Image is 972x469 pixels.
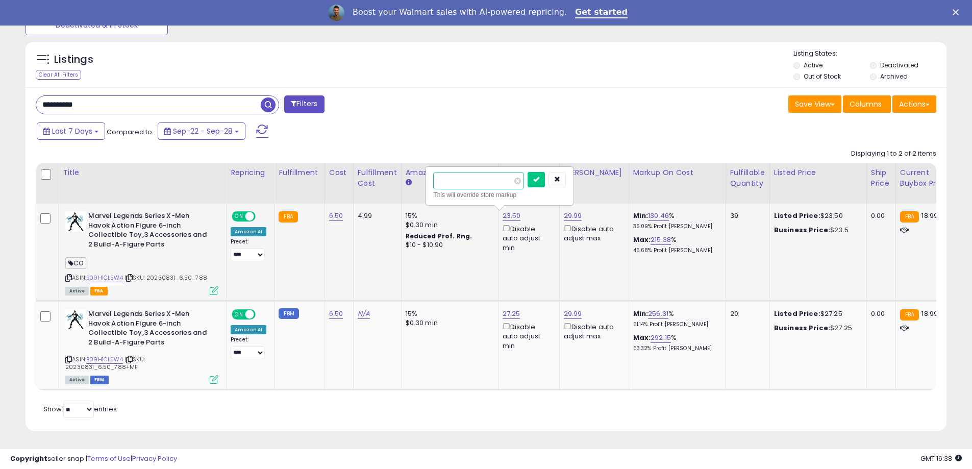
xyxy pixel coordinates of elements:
[633,235,651,244] b: Max:
[892,95,936,113] button: Actions
[575,7,628,18] a: Get started
[564,211,582,221] a: 29.99
[358,309,370,319] a: N/A
[880,61,918,69] label: Deactivated
[503,321,552,351] div: Disable auto adjust min
[730,211,762,220] div: 39
[329,309,343,319] a: 6.50
[633,321,718,328] p: 61.14% Profit [PERSON_NAME]
[63,167,222,178] div: Title
[158,122,245,140] button: Sep-22 - Sep-28
[65,287,89,295] span: All listings currently available for purchase on Amazon
[87,454,131,463] a: Terms of Use
[43,404,117,414] span: Show: entries
[633,235,718,254] div: %
[871,309,888,318] div: 0.00
[406,232,472,240] b: Reduced Prof. Rng.
[233,310,245,319] span: ON
[10,454,177,464] div: seller snap | |
[36,70,81,80] div: Clear All Filters
[65,257,86,269] span: CO
[900,211,919,223] small: FBA
[10,454,47,463] strong: Copyright
[900,309,919,320] small: FBA
[406,178,412,187] small: Amazon Fees.
[850,99,882,109] span: Columns
[231,325,266,334] div: Amazon AI
[564,167,625,178] div: [PERSON_NAME]
[629,163,726,204] th: The percentage added to the cost of goods (COGS) that forms the calculator for Min & Max prices.
[406,318,490,328] div: $0.30 min
[254,212,270,221] span: OFF
[124,274,207,282] span: | SKU: 20230831_6.50_788
[329,167,349,178] div: Cost
[633,333,718,352] div: %
[86,274,123,282] a: B09H1CL5W4
[433,190,566,200] div: This will override store markup
[358,211,393,220] div: 4.99
[804,72,841,81] label: Out of Stock
[774,323,830,333] b: Business Price:
[633,309,718,328] div: %
[254,310,270,319] span: OFF
[503,309,520,319] a: 27.25
[353,7,567,17] div: Boost your Walmart sales with AI-powered repricing.
[564,321,621,341] div: Disable auto adjust max
[774,167,862,178] div: Listed Price
[406,167,494,178] div: Amazon Fees
[648,211,669,221] a: 130.46
[284,95,324,113] button: Filters
[774,226,859,235] div: $23.5
[921,309,938,318] span: 18.99
[88,309,212,350] b: Marvel Legends Series X-Men Havok Action Figure 6-inch Collectible Toy,3 Accessories and 2 Build-...
[880,72,908,81] label: Archived
[774,324,859,333] div: $27.25
[65,309,218,383] div: ASIN:
[730,309,762,318] div: 20
[406,220,490,230] div: $0.30 min
[633,211,718,230] div: %
[279,167,320,178] div: Fulfillment
[107,127,154,137] span: Compared to:
[651,333,671,343] a: 292.15
[329,211,343,221] a: 6.50
[564,223,621,243] div: Disable auto adjust max
[900,167,953,189] div: Current Buybox Price
[328,5,344,21] img: Profile image for Adrian
[774,211,820,220] b: Listed Price:
[633,211,649,220] b: Min:
[90,376,109,384] span: FBM
[633,333,651,342] b: Max:
[503,211,521,221] a: 23.50
[774,309,859,318] div: $27.25
[633,247,718,254] p: 46.68% Profit [PERSON_NAME]
[633,309,649,318] b: Min:
[406,309,490,318] div: 15%
[279,211,297,223] small: FBA
[54,53,93,67] h5: Listings
[953,9,963,15] div: Close
[86,355,123,364] a: B09H1CL5W4
[648,309,668,319] a: 256.31
[774,309,820,318] b: Listed Price:
[774,211,859,220] div: $23.50
[231,227,266,236] div: Amazon AI
[65,355,145,371] span: | SKU: 20230831_6.50_788+MF
[843,95,891,113] button: Columns
[65,376,89,384] span: All listings currently available for purchase on Amazon
[233,212,245,221] span: ON
[651,235,671,245] a: 215.38
[730,167,765,189] div: Fulfillable Quantity
[793,49,946,59] p: Listing States:
[804,61,823,69] label: Active
[231,238,266,261] div: Preset:
[231,336,266,359] div: Preset:
[920,454,962,463] span: 2025-10-6 16:38 GMT
[774,225,830,235] b: Business Price:
[132,454,177,463] a: Privacy Policy
[65,309,86,330] img: 41fk8nYizeL._SL40_.jpg
[921,211,938,220] span: 18.99
[633,345,718,352] p: 63.32% Profit [PERSON_NAME]
[633,223,718,230] p: 36.09% Profit [PERSON_NAME]
[633,167,721,178] div: Markup on Cost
